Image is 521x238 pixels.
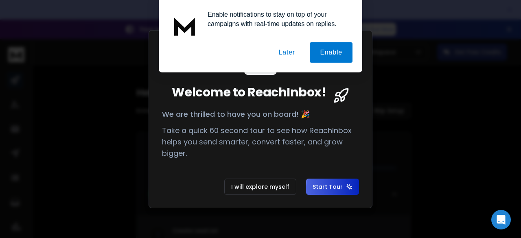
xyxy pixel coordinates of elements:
[491,210,511,229] div: Open Intercom Messenger
[162,109,359,120] p: We are thrilled to have you on board! 🎉
[162,125,359,159] p: Take a quick 60 second tour to see how ReachInbox helps you send smarter, convert faster, and gro...
[310,42,352,63] button: Enable
[169,10,201,42] img: notification icon
[201,10,352,28] div: Enable notifications to stay on top of your campaigns with real-time updates on replies.
[224,179,296,195] button: I will explore myself
[313,183,352,191] span: Start Tour
[172,85,326,100] span: Welcome to ReachInbox!
[306,179,359,195] button: Start Tour
[268,42,305,63] button: Later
